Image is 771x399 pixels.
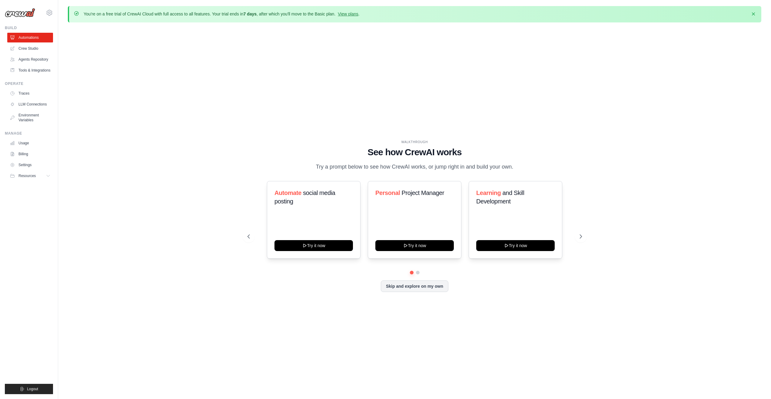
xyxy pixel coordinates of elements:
[7,110,53,125] a: Environment Variables
[401,189,444,196] span: Project Manager
[476,240,555,251] button: Try it now
[248,140,582,144] div: WALKTHROUGH
[274,240,353,251] button: Try it now
[27,387,38,391] span: Logout
[84,11,360,17] p: You're on a free trial of CrewAI Cloud with full access to all features. Your trial ends in , aft...
[313,163,517,171] p: Try a prompt below to see how CrewAI works, or jump right in and build your own.
[18,173,36,178] span: Resources
[381,280,448,292] button: Skip and explore on my own
[7,149,53,159] a: Billing
[248,147,582,158] h1: See how CrewAI works
[7,171,53,181] button: Resources
[7,89,53,98] a: Traces
[375,240,454,251] button: Try it now
[5,81,53,86] div: Operate
[7,55,53,64] a: Agents Repository
[5,384,53,394] button: Logout
[5,8,35,17] img: Logo
[476,189,501,196] span: Learning
[5,131,53,136] div: Manage
[7,65,53,75] a: Tools & Integrations
[7,138,53,148] a: Usage
[375,189,400,196] span: Personal
[7,160,53,170] a: Settings
[5,25,53,30] div: Build
[7,44,53,53] a: Crew Studio
[338,12,358,16] a: View plans
[7,33,53,42] a: Automations
[243,12,257,16] strong: 7 days
[274,189,335,205] span: social media posting
[274,189,301,196] span: Automate
[7,99,53,109] a: LLM Connections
